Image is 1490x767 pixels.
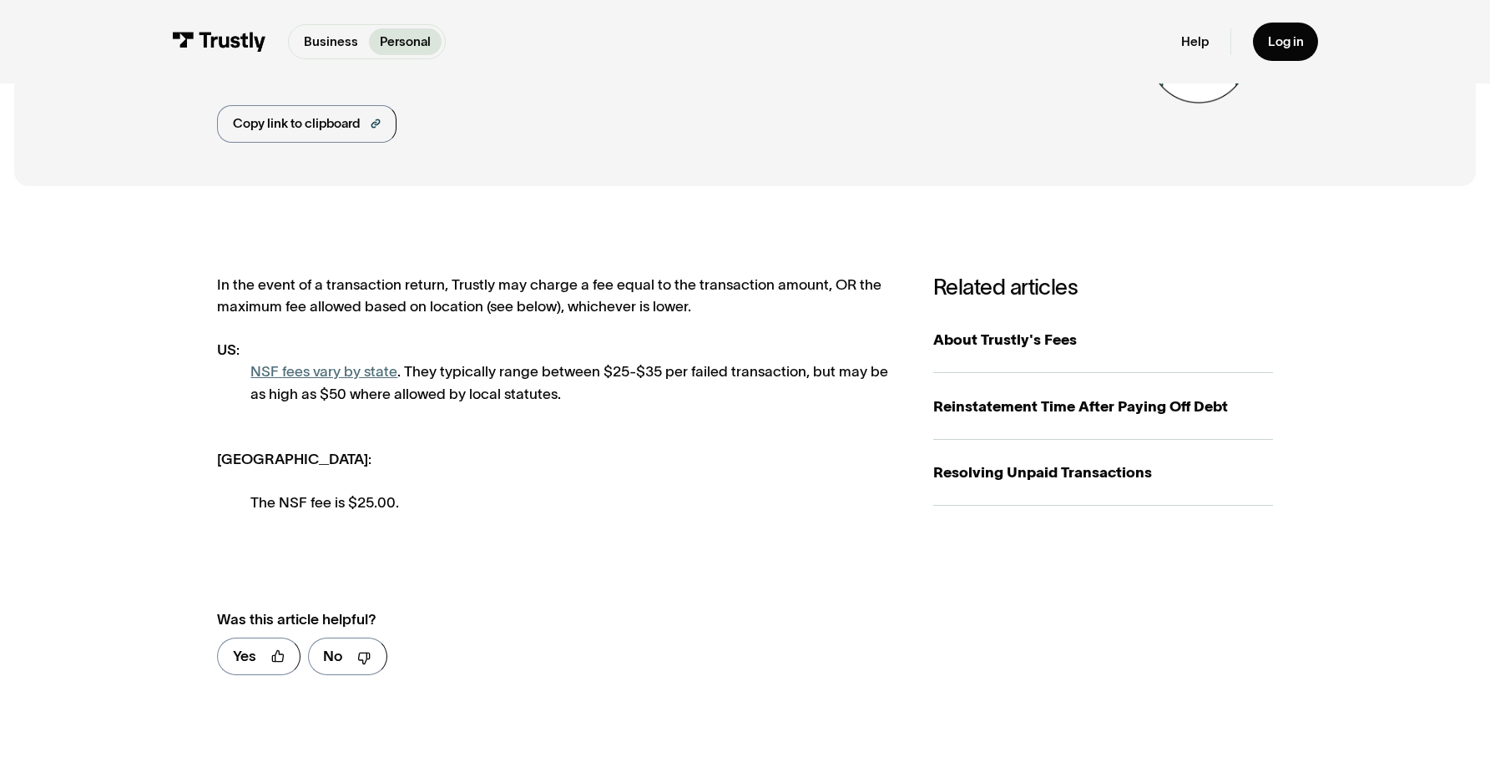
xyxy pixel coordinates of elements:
[250,361,897,404] div: . They typically range between $25-$35 per failed transaction, but may be as high as $50 where al...
[933,329,1273,351] div: About Trustly's Fees
[217,638,301,676] a: Yes
[380,33,431,52] p: Personal
[172,32,266,52] img: Trustly Logo
[369,28,442,55] a: Personal
[250,363,397,379] a: NSF fees vary by state
[933,396,1273,417] div: Reinstatement Time After Paying Off Debt
[1181,33,1209,50] a: Help
[217,451,368,467] strong: [GEOGRAPHIC_DATA]
[1253,23,1318,61] a: Log in
[308,638,387,676] a: No
[217,274,897,514] div: In the event of a transaction return, Trustly may charge a fee equal to the transaction amount, O...
[293,28,369,55] a: Business
[323,645,342,667] div: No
[217,608,857,630] div: Was this article helpful?
[233,645,256,667] div: Yes
[217,105,396,142] a: Copy link to clipboard
[1268,33,1304,50] div: Log in
[933,462,1273,483] div: Resolving Unpaid Transactions
[304,33,358,52] p: Business
[933,307,1273,373] a: About Trustly's Fees
[933,440,1273,506] a: Resolving Unpaid Transactions
[217,341,236,357] strong: US
[933,274,1273,300] h3: Related articles
[933,373,1273,439] a: Reinstatement Time After Paying Off Debt
[250,492,897,513] div: The NSF fee is $25.00.
[233,114,360,134] div: Copy link to clipboard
